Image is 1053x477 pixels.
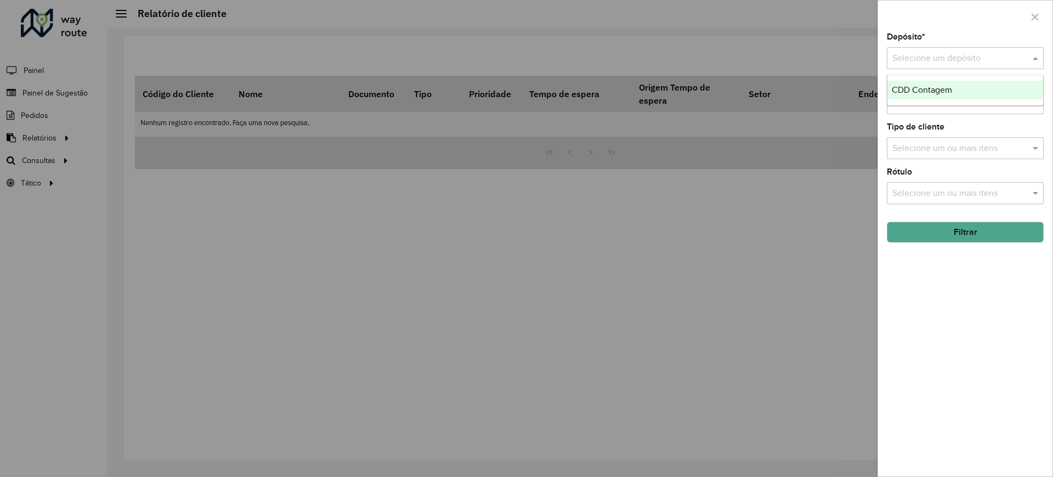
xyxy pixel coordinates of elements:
[887,165,912,178] label: Rótulo
[887,120,944,133] label: Tipo de cliente
[887,222,1044,243] button: Filtrar
[892,85,952,94] span: CDD Contagem
[887,30,925,43] label: Depósito
[887,75,1044,106] ng-dropdown-panel: Options list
